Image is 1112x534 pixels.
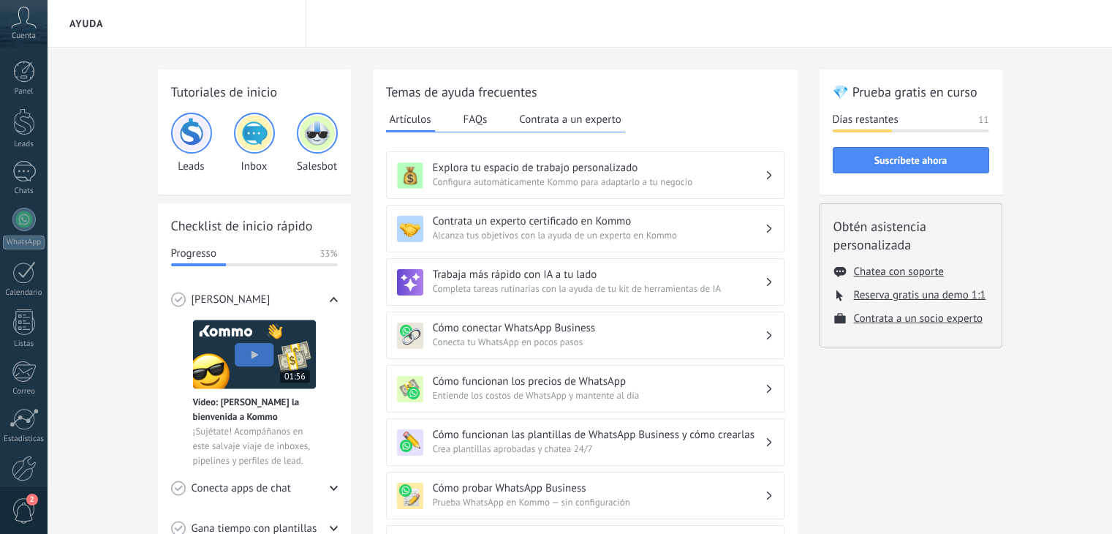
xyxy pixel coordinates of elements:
h3: Cómo conectar WhatsApp Business [433,321,765,335]
span: Días restantes [833,113,899,127]
span: Alcanza tus objetivos con la ayuda de un experto en Kommo [433,228,765,243]
div: Inbox [234,113,275,173]
span: Configura automáticamente Kommo para adaptarlo a tu negocio [433,175,765,189]
div: Leads [3,140,45,149]
span: 11 [978,113,988,127]
div: Correo [3,387,45,396]
button: Reserva gratis una demo 1:1 [854,288,986,302]
h3: Cómo funcionan las plantillas de WhatsApp Business y cómo crearlas [433,428,765,442]
div: Listas [3,339,45,349]
img: Meet video [193,320,316,389]
h3: Cómo probar WhatsApp Business [433,481,765,495]
span: Entiende los costos de WhatsApp y mantente al día [433,388,765,403]
button: Artículos [386,108,435,132]
div: Salesbot [297,113,338,173]
button: Chatea con soporte [854,265,944,279]
span: 2 [26,494,38,505]
h3: Explora tu espacio de trabajo personalizado [433,161,765,175]
button: Suscríbete ahora [833,147,989,173]
span: ¡Sujétate! Acompáñanos en este salvaje viaje de inboxes, pipelines y perfiles de lead. [193,424,316,468]
div: Chats [3,187,45,196]
span: Crea plantillas aprobadas y chatea 24/7 [433,442,765,456]
span: Progresso [171,247,216,261]
span: Vídeo: [PERSON_NAME] la bienvenida a Kommo [193,395,316,424]
div: Calendario [3,288,45,298]
h3: Cómo funcionan los precios de WhatsApp [433,375,765,388]
span: Conecta apps de chat [192,481,291,496]
div: Leads [171,113,212,173]
span: Conecta tu WhatsApp en pocos pasos [433,335,765,350]
span: Prueba WhatsApp en Kommo — sin configuración [433,495,765,510]
span: [PERSON_NAME] [192,293,271,307]
h2: Temas de ayuda frecuentes [386,83,784,101]
span: Suscríbete ahora [874,155,948,165]
span: Completa tareas rutinarias con la ayuda de tu kit de herramientas de IA [433,282,765,296]
button: FAQs [460,108,491,130]
h2: 💎 Prueba gratis en curso [833,83,989,101]
h2: Tutoriales de inicio [171,83,338,101]
h3: Trabaja más rápido con IA a tu lado [433,268,765,282]
span: Cuenta [12,31,36,41]
h2: Obtén asistencia personalizada [833,217,988,254]
button: Contrata a un experto [515,108,624,130]
h2: Checklist de inicio rápido [171,217,338,235]
div: Panel [3,87,45,97]
div: WhatsApp [3,236,45,249]
div: Estadísticas [3,435,45,444]
h3: Contrata un experto certificado en Kommo [433,214,765,228]
button: Contrata a un socio experto [854,312,983,326]
span: 33% [319,247,337,261]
